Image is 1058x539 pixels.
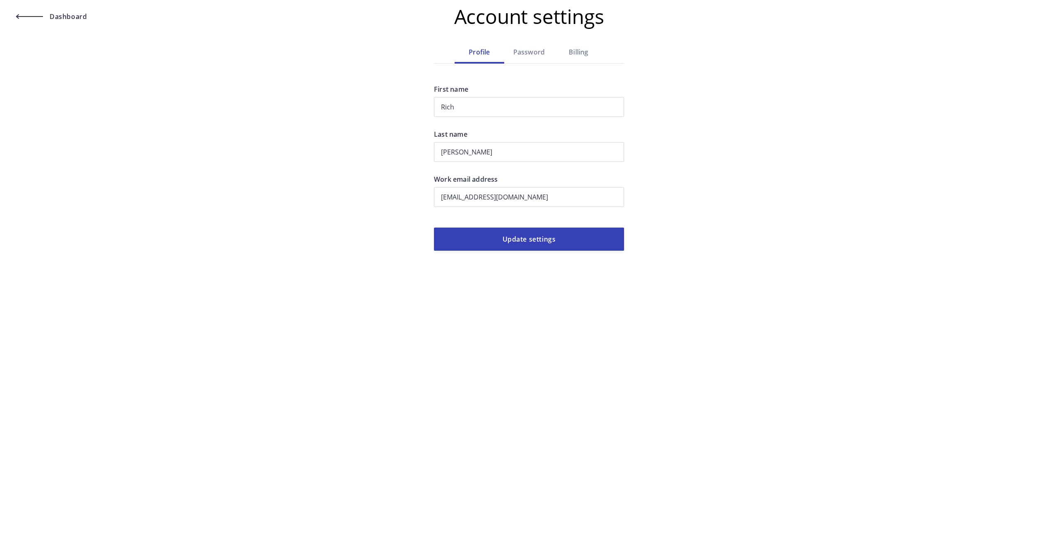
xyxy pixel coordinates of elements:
[455,47,504,57] div: Profile
[434,142,624,162] input: Enter last name
[434,228,624,251] button: Update settings
[17,7,87,26] a: Dashboard
[48,13,87,20] span: Dashboard
[454,7,604,26] h2: Account settings
[434,129,624,142] label: Last name
[554,47,603,57] div: Billing
[504,47,554,57] div: Password
[434,174,624,187] label: Work email address
[434,84,624,97] label: First name
[434,97,624,117] input: Enter first name
[434,187,624,207] input: Enter email address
